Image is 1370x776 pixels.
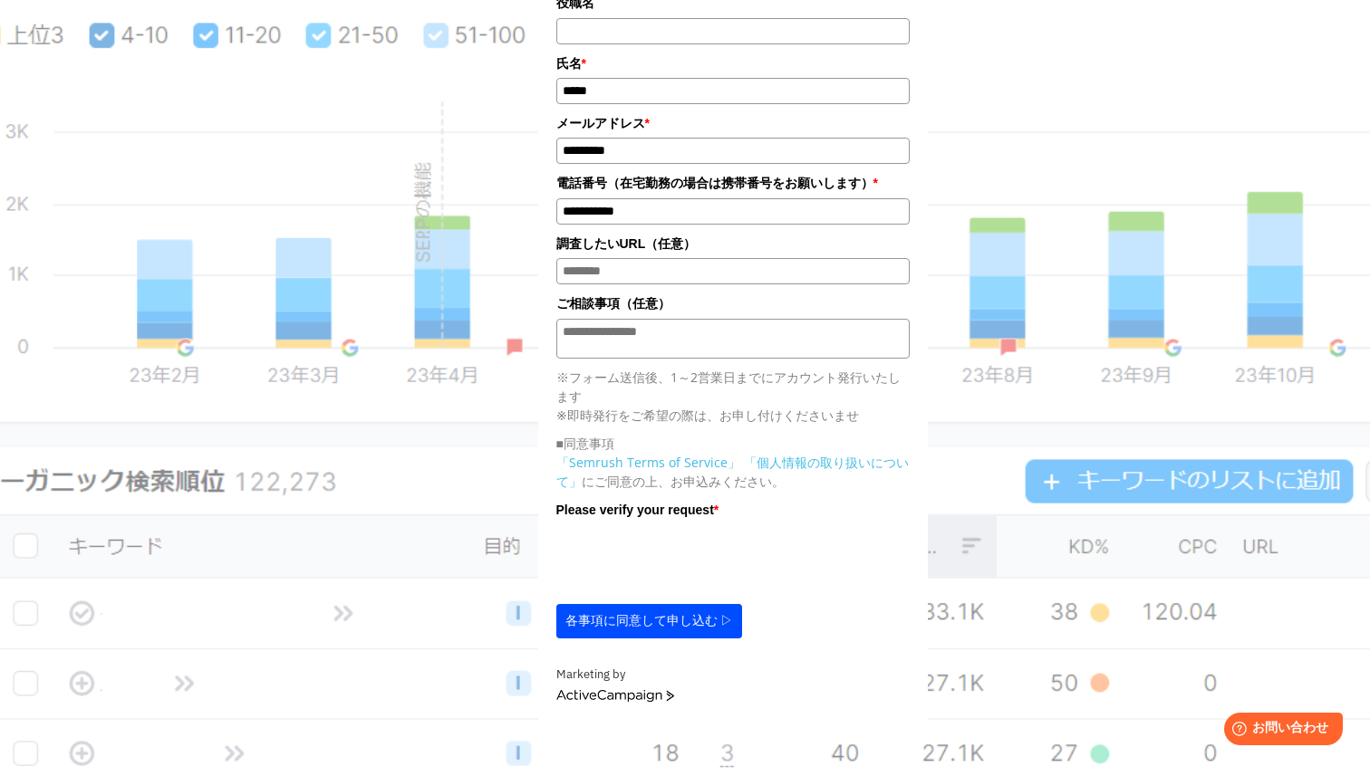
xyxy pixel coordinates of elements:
[556,173,910,193] label: 電話番号（在宅勤務の場合は携帯番号をお願いします）
[556,454,740,471] a: 「Semrush Terms of Service」
[556,453,910,491] p: にご同意の上、お申込みください。
[556,434,910,453] p: ■同意事項
[1209,705,1350,756] iframe: Help widget launcher
[556,666,910,685] div: Marketing by
[556,604,743,638] button: 各事項に同意して申し込む ▷
[556,368,910,425] p: ※フォーム送信後、1～2営業日までにアカウント発行いたします ※即時発行をご希望の際は、お申し付けくださいませ
[556,113,910,133] label: メールアドレス
[556,524,832,595] iframe: reCAPTCHA
[556,234,910,254] label: 調査したいURL（任意）
[556,500,910,520] label: Please verify your request
[556,293,910,313] label: ご相談事項（任意）
[556,53,910,73] label: 氏名
[556,454,909,490] a: 「個人情報の取り扱いについて」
